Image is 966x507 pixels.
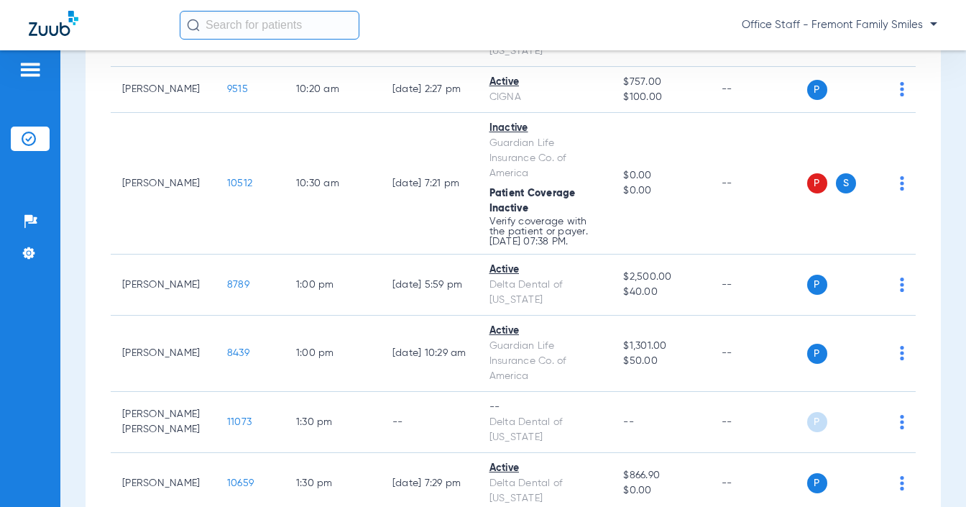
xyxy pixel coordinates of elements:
span: Office Staff - Fremont Family Smiles [742,18,937,32]
td: -- [710,67,807,113]
td: 10:30 AM [285,113,381,255]
td: 1:00 PM [285,255,381,316]
span: 10659 [227,478,254,488]
td: 10:20 AM [285,67,381,113]
p: Verify coverage with the patient or payer. [DATE] 07:38 PM. [489,216,601,247]
div: -- [489,400,601,415]
span: $1,301.00 [623,339,698,354]
div: CIGNA [489,90,601,105]
div: Delta Dental of [US_STATE] [489,278,601,308]
span: $2,500.00 [623,270,698,285]
span: P [807,473,827,493]
img: group-dot-blue.svg [900,176,904,191]
div: Guardian Life Insurance Co. of America [489,339,601,384]
td: [DATE] 7:21 PM [381,113,478,255]
div: Delta Dental of [US_STATE] [489,476,601,506]
span: 10512 [227,178,252,188]
div: Delta Dental of [US_STATE] [489,415,601,445]
td: [PERSON_NAME] [111,113,216,255]
span: P [807,412,827,432]
td: -- [381,392,478,453]
img: Zuub Logo [29,11,78,36]
td: [DATE] 5:59 PM [381,255,478,316]
span: P [807,275,827,295]
span: 8439 [227,348,249,358]
td: 1:30 PM [285,392,381,453]
td: -- [710,255,807,316]
div: Active [489,75,601,90]
div: Inactive [489,121,601,136]
span: Patient Coverage Inactive [489,188,576,214]
td: 1:00 PM [285,316,381,392]
td: [PERSON_NAME] [PERSON_NAME] [111,392,216,453]
div: Active [489,461,601,476]
span: 9515 [227,84,248,94]
div: Active [489,262,601,278]
td: [DATE] 2:27 PM [381,67,478,113]
span: P [807,80,827,100]
span: S [836,173,856,193]
img: hamburger-icon [19,61,42,78]
span: $757.00 [623,75,698,90]
td: -- [710,392,807,453]
img: group-dot-blue.svg [900,82,904,96]
span: $0.00 [623,483,698,498]
span: $0.00 [623,183,698,198]
td: -- [710,316,807,392]
img: group-dot-blue.svg [900,278,904,292]
input: Search for patients [180,11,359,40]
span: $0.00 [623,168,698,183]
span: $40.00 [623,285,698,300]
span: 8789 [227,280,249,290]
span: 11073 [227,417,252,427]
div: Active [489,324,601,339]
span: $100.00 [623,90,698,105]
img: group-dot-blue.svg [900,346,904,360]
td: [PERSON_NAME] [111,316,216,392]
span: $866.90 [623,468,698,483]
td: [PERSON_NAME] [111,255,216,316]
span: P [807,173,827,193]
td: [PERSON_NAME] [111,67,216,113]
span: P [807,344,827,364]
td: [DATE] 10:29 AM [381,316,478,392]
div: Guardian Life Insurance Co. of America [489,136,601,181]
span: -- [623,417,634,427]
span: $50.00 [623,354,698,369]
iframe: Chat Widget [894,438,966,507]
td: -- [710,113,807,255]
img: group-dot-blue.svg [900,415,904,429]
img: Search Icon [187,19,200,32]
